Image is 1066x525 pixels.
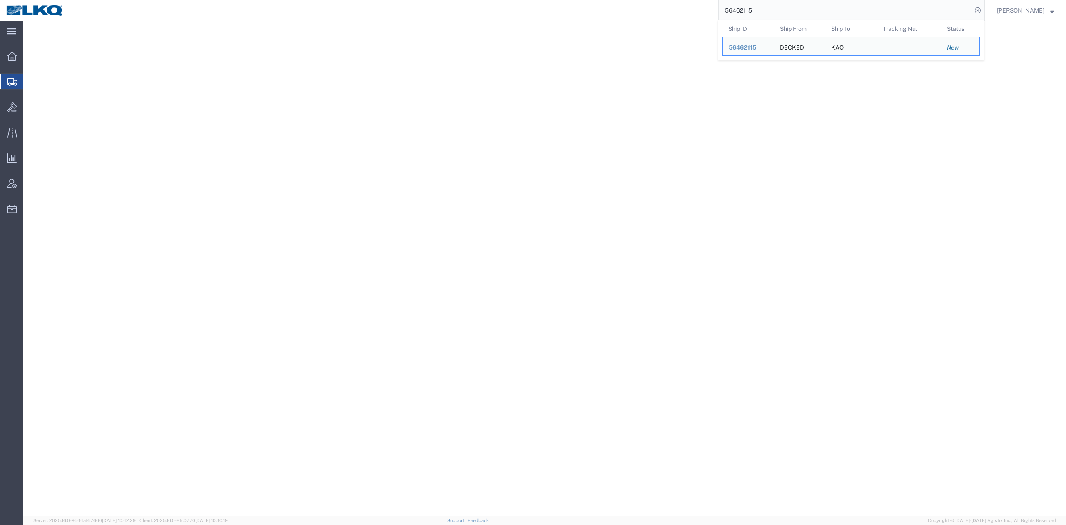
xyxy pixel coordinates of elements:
[729,43,768,52] div: 56462115
[996,5,1054,15] button: [PERSON_NAME]
[780,37,804,55] div: DECKED
[877,20,941,37] th: Tracking Nu.
[722,20,984,60] table: Search Results
[928,517,1056,524] span: Copyright © [DATE]-[DATE] Agistix Inc., All Rights Reserved
[729,44,756,51] span: 56462115
[447,518,468,523] a: Support
[468,518,489,523] a: Feedback
[997,6,1044,15] span: Matt Harvey
[947,43,974,52] div: New
[941,20,980,37] th: Status
[139,518,228,523] span: Client: 2025.16.0-8fc0770
[102,518,136,523] span: [DATE] 10:42:29
[719,0,972,20] input: Search for shipment number, reference number
[33,518,136,523] span: Server: 2025.16.0-9544af67660
[195,518,228,523] span: [DATE] 10:40:19
[831,37,844,55] div: KAO
[722,20,774,37] th: Ship ID
[825,20,877,37] th: Ship To
[23,21,1066,516] iframe: FS Legacy Container
[774,20,826,37] th: Ship From
[6,4,64,17] img: logo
